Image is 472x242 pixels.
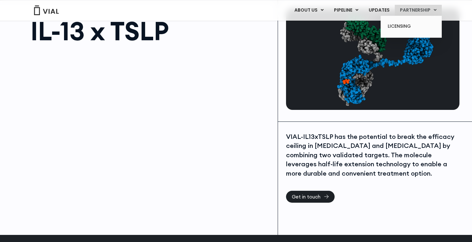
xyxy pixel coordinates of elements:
[33,5,59,15] img: Vial Logo
[395,5,442,16] a: PARTNERSHIPMenu Toggle
[286,191,335,203] a: Get in touch
[31,18,272,44] h1: IL-13 x TSLP
[286,132,458,178] div: VIAL-IL13xTSLP has the potential to break the efficacy ceiling in [MEDICAL_DATA] and [MEDICAL_DAT...
[364,5,394,16] a: UPDATES
[289,5,329,16] a: ABOUT USMenu Toggle
[383,21,439,32] a: LICENSING
[329,5,363,16] a: PIPELINEMenu Toggle
[292,194,320,199] span: Get in touch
